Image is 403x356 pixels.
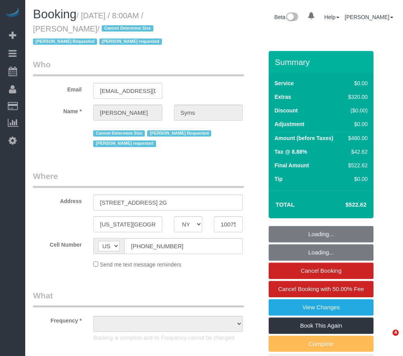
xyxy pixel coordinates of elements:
span: Cannot Determine Size [93,130,145,137]
input: Email [93,83,162,99]
input: City [93,216,162,232]
div: $0.00 [345,79,368,87]
img: Automaid Logo [5,8,20,19]
span: Cancel Booking with 50.00% Fee [278,286,364,292]
legend: Who [33,59,244,76]
label: Email [27,83,87,93]
input: Zip Code [214,216,243,232]
a: Cancel Booking with 50.00% Fee [269,281,373,297]
a: View Changes [269,299,373,316]
div: $480.00 [345,134,368,142]
div: $522.62 [345,161,368,169]
div: ($0.00) [345,107,368,114]
label: Cell Number [27,238,87,249]
span: [PERSON_NAME] requested [93,140,156,147]
div: $42.62 [345,148,368,156]
img: New interface [285,12,298,23]
p: Booking is complete and its Frequency cannot be changed [93,334,243,342]
span: Booking [33,7,76,21]
legend: What [33,290,244,307]
div: $0.00 [345,120,368,128]
a: Help [324,14,339,20]
input: Cell Number [124,238,243,254]
a: [PERSON_NAME] [345,14,393,20]
label: Tax @ 8.88% [274,148,307,156]
label: Tip [274,175,283,183]
small: / [DATE] / 8:00AM / [PERSON_NAME] [33,11,164,46]
label: Address [27,195,87,205]
span: [PERSON_NAME] Requested [33,39,97,45]
input: Last Name [174,105,243,121]
div: $320.00 [345,93,368,101]
label: Final Amount [274,161,309,169]
span: [PERSON_NAME] Requested [147,130,211,137]
legend: Where [33,170,244,188]
span: 4 [393,330,399,336]
strong: Total [276,201,295,208]
span: [PERSON_NAME] requested [99,39,162,45]
input: First Name [93,105,162,121]
span: Send me text message reminders [100,261,181,268]
a: Beta [274,14,299,20]
h3: Summary [275,58,370,67]
label: Service [274,79,294,87]
label: Amount (before Taxes) [274,134,333,142]
label: Extras [274,93,291,101]
label: Name * [27,105,87,115]
a: Cancel Booking [269,263,373,279]
h4: $522.62 [322,202,367,208]
iframe: Intercom live chat [377,330,395,348]
span: Cannot Determine Size [102,25,153,32]
span: / [33,25,164,46]
label: Discount [274,107,298,114]
label: Frequency * [27,314,87,324]
a: Book This Again [269,317,373,334]
label: Adjustment [274,120,304,128]
div: $0.00 [345,175,368,183]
